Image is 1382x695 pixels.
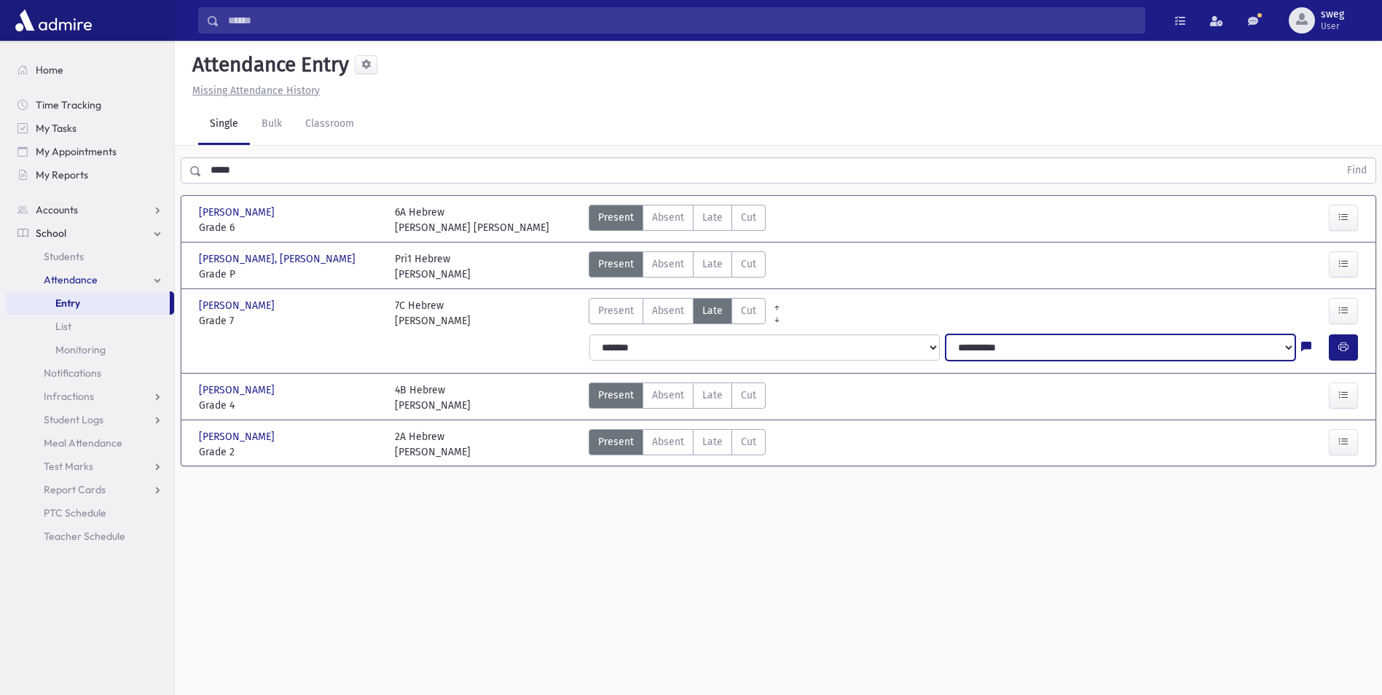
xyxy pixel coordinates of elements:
[598,303,634,318] span: Present
[395,298,471,329] div: 7C Hebrew [PERSON_NAME]
[187,52,349,77] h5: Attendance Entry
[44,366,101,380] span: Notifications
[652,388,684,403] span: Absent
[702,210,723,225] span: Late
[6,58,174,82] a: Home
[36,168,88,181] span: My Reports
[6,361,174,385] a: Notifications
[36,203,78,216] span: Accounts
[6,385,174,408] a: Infractions
[44,530,125,543] span: Teacher Schedule
[598,434,634,449] span: Present
[44,436,122,449] span: Meal Attendance
[55,297,80,310] span: Entry
[6,93,174,117] a: Time Tracking
[199,429,278,444] span: [PERSON_NAME]
[44,273,98,286] span: Attendance
[44,506,106,519] span: PTC Schedule
[741,388,756,403] span: Cut
[294,104,366,145] a: Classroom
[652,210,684,225] span: Absent
[741,210,756,225] span: Cut
[44,390,94,403] span: Infractions
[589,251,766,282] div: AttTypes
[6,408,174,431] a: Student Logs
[652,256,684,272] span: Absent
[55,320,71,333] span: List
[6,163,174,186] a: My Reports
[702,303,723,318] span: Late
[589,429,766,460] div: AttTypes
[741,256,756,272] span: Cut
[6,140,174,163] a: My Appointments
[199,298,278,313] span: [PERSON_NAME]
[6,198,174,221] a: Accounts
[199,267,380,282] span: Grade P
[652,434,684,449] span: Absent
[6,221,174,245] a: School
[219,7,1145,34] input: Search
[12,6,95,35] img: AdmirePro
[36,122,76,135] span: My Tasks
[44,483,106,496] span: Report Cards
[598,256,634,272] span: Present
[589,205,766,235] div: AttTypes
[598,388,634,403] span: Present
[199,444,380,460] span: Grade 2
[741,434,756,449] span: Cut
[589,298,766,329] div: AttTypes
[187,85,320,97] a: Missing Attendance History
[395,429,471,460] div: 2A Hebrew [PERSON_NAME]
[6,245,174,268] a: Students
[6,117,174,140] a: My Tasks
[395,251,471,282] div: Pri1 Hebrew [PERSON_NAME]
[192,85,320,97] u: Missing Attendance History
[589,382,766,413] div: AttTypes
[652,303,684,318] span: Absent
[55,343,106,356] span: Monitoring
[6,291,170,315] a: Entry
[199,220,380,235] span: Grade 6
[44,413,103,426] span: Student Logs
[199,398,380,413] span: Grade 4
[6,501,174,525] a: PTC Schedule
[1321,20,1344,32] span: User
[6,431,174,455] a: Meal Attendance
[36,63,63,76] span: Home
[6,478,174,501] a: Report Cards
[702,388,723,403] span: Late
[395,382,471,413] div: 4B Hebrew [PERSON_NAME]
[199,382,278,398] span: [PERSON_NAME]
[6,268,174,291] a: Attendance
[6,525,174,548] a: Teacher Schedule
[36,98,101,111] span: Time Tracking
[44,460,93,473] span: Test Marks
[36,227,66,240] span: School
[199,251,358,267] span: [PERSON_NAME], [PERSON_NAME]
[36,145,117,158] span: My Appointments
[44,250,84,263] span: Students
[702,256,723,272] span: Late
[6,338,174,361] a: Monitoring
[1338,158,1375,183] button: Find
[199,205,278,220] span: [PERSON_NAME]
[702,434,723,449] span: Late
[199,313,380,329] span: Grade 7
[6,315,174,338] a: List
[250,104,294,145] a: Bulk
[741,303,756,318] span: Cut
[395,205,549,235] div: 6A Hebrew [PERSON_NAME] [PERSON_NAME]
[6,455,174,478] a: Test Marks
[598,210,634,225] span: Present
[1321,9,1344,20] span: sweg
[198,104,250,145] a: Single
